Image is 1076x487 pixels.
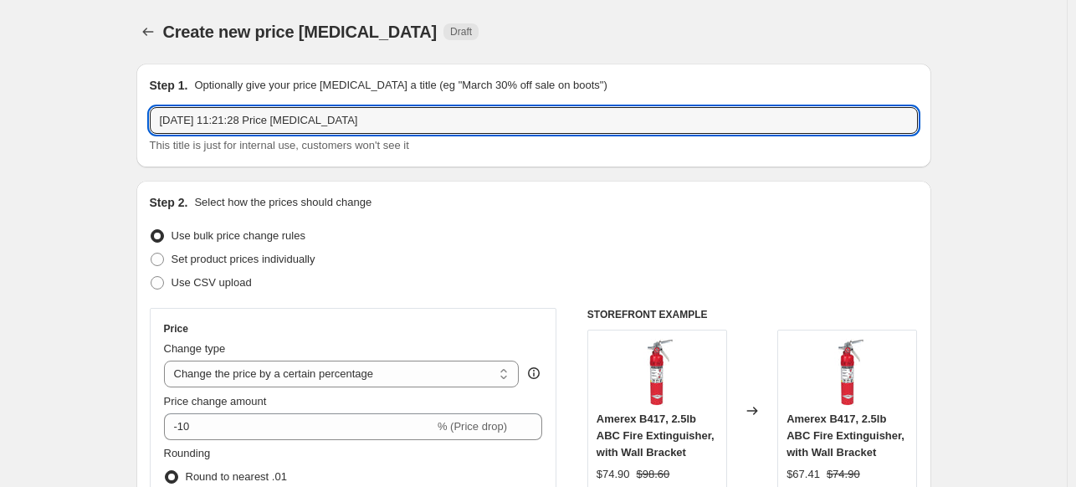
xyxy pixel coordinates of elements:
span: Use CSV upload [172,276,252,289]
img: 30165_80x.jpg [623,339,690,406]
div: $67.41 [787,466,820,483]
input: -15 [164,413,434,440]
input: 30% off holiday sale [150,107,918,134]
button: Price change jobs [136,20,160,44]
h3: Price [164,322,188,336]
strike: $74.90 [827,466,860,483]
span: Price change amount [164,395,267,408]
span: Amerex B417, 2.5lb ABC Fire Extinguisher, with Wall Bracket [787,413,904,459]
span: Draft [450,25,472,38]
span: This title is just for internal use, customers won't see it [150,139,409,151]
div: help [525,365,542,382]
h2: Step 1. [150,77,188,94]
div: $74.90 [597,466,630,483]
span: Create new price [MEDICAL_DATA] [163,23,438,41]
span: Rounding [164,447,211,459]
span: Use bulk price change rules [172,229,305,242]
strike: $98.60 [637,466,670,483]
span: % (Price drop) [438,420,507,433]
span: Change type [164,342,226,355]
img: 30165_80x.jpg [814,339,881,406]
p: Select how the prices should change [194,194,371,211]
span: Amerex B417, 2.5lb ABC Fire Extinguisher, with Wall Bracket [597,413,715,459]
h2: Step 2. [150,194,188,211]
p: Optionally give your price [MEDICAL_DATA] a title (eg "March 30% off sale on boots") [194,77,607,94]
h6: STOREFRONT EXAMPLE [587,308,918,321]
span: Set product prices individually [172,253,315,265]
span: Round to nearest .01 [186,470,287,483]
